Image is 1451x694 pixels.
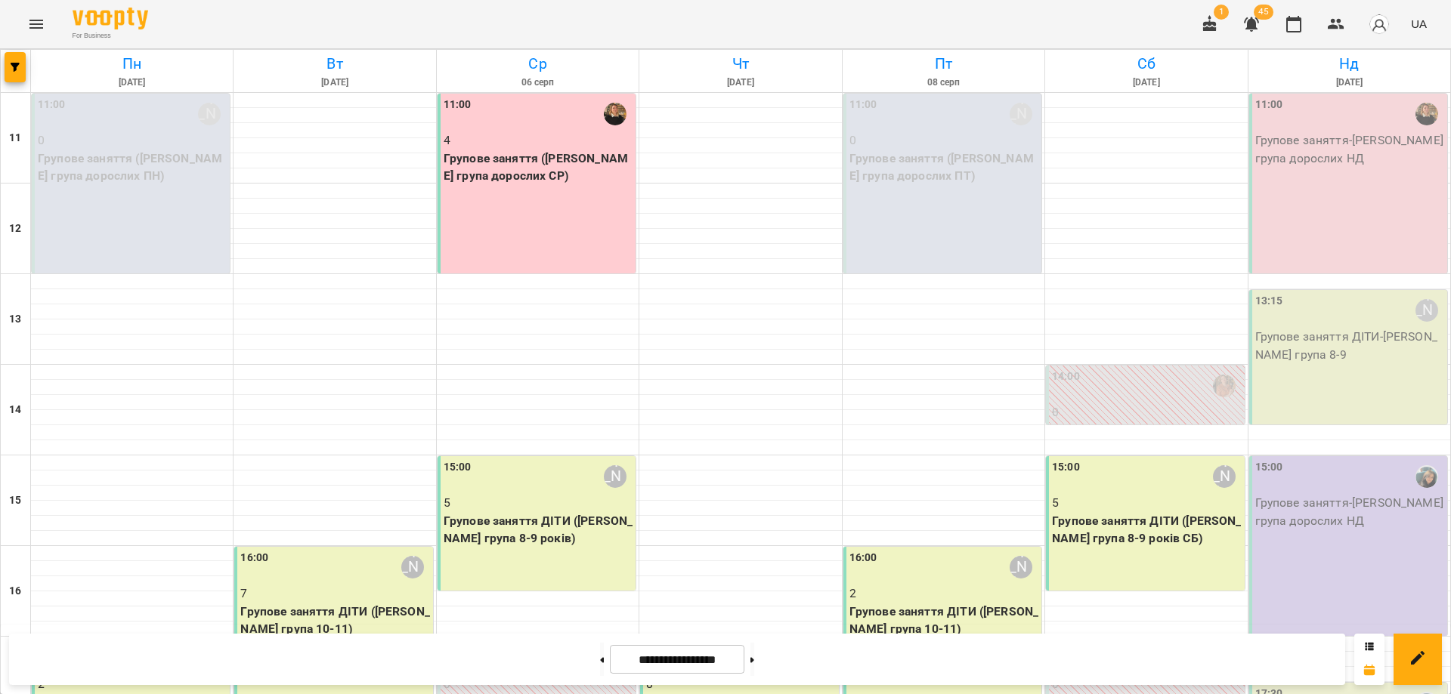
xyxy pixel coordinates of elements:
span: UA [1411,16,1427,32]
h6: 15 [9,492,21,509]
p: 2 [849,585,1038,603]
h6: 11 [9,130,21,147]
p: 5 [444,494,633,512]
h6: [DATE] [1047,76,1245,90]
p: Групове заняття ([PERSON_NAME] група дорослих ПТ) [849,150,1038,185]
h6: [DATE] [1251,76,1448,90]
h6: Сб [1047,52,1245,76]
p: 0 [38,131,227,150]
p: Групове заняття ДІТИ - [PERSON_NAME] група 8-9 [1255,328,1444,363]
label: 16:00 [849,550,877,566]
label: 15:00 [1255,459,1283,476]
div: Іра Дудка [1415,299,1438,322]
h6: Пт [845,52,1042,76]
img: Гумінська Оля [1415,465,1438,488]
h6: [DATE] [33,76,230,90]
p: Індивідуальне для дитини ([PERSON_NAME] ) [1052,421,1241,457]
label: 13:15 [1255,293,1283,310]
p: 7 [240,585,429,603]
div: Поліна Кулик [1010,556,1032,578]
img: Зуєва Віта [1213,375,1236,397]
h6: 16 [9,583,21,600]
h6: Чт [642,52,839,76]
p: Групове заняття ДІТИ ([PERSON_NAME] група 8-9 років) [444,512,633,547]
button: UA [1405,10,1433,38]
div: Віолетта [1010,103,1032,125]
div: Іра Дудка [1213,465,1236,488]
p: Групове заняття - [PERSON_NAME] група дорослих НД [1255,131,1444,167]
p: Групове заняття ([PERSON_NAME] група дорослих СР) [444,150,633,185]
label: 16:00 [240,550,268,566]
p: Групове заняття ДІТИ ([PERSON_NAME] група 10-11) [240,603,429,638]
span: For Business [73,31,148,41]
h6: 13 [9,311,21,328]
button: Menu [18,6,54,42]
p: Групове заняття ДІТИ ([PERSON_NAME] група 10-11) [849,603,1038,638]
h6: Ср [439,52,636,76]
p: Групове заняття - [PERSON_NAME] група дорослих НД [1255,494,1444,529]
p: 0 [1052,403,1241,421]
label: 15:00 [444,459,472,476]
h6: Пн [33,52,230,76]
label: 15:00 [1052,459,1080,476]
img: Voopty Logo [73,8,148,29]
div: Віолетта [198,103,221,125]
h6: [DATE] [236,76,433,90]
p: Групове заняття ДІТИ ([PERSON_NAME] група 8-9 років СБ) [1052,512,1241,547]
h6: 12 [9,221,21,237]
p: 5 [1052,494,1241,512]
h6: Нд [1251,52,1448,76]
img: Катеренчук Оксана [604,103,626,125]
span: 45 [1254,5,1273,20]
h6: 08 серп [845,76,1042,90]
span: 1 [1214,5,1229,20]
img: avatar_s.png [1369,14,1390,35]
p: Групове заняття ([PERSON_NAME] група дорослих ПН) [38,150,227,185]
h6: Вт [236,52,433,76]
label: 11:00 [444,97,472,113]
h6: 14 [9,402,21,418]
label: 11:00 [38,97,66,113]
p: 0 [849,131,1038,150]
label: 14:00 [1052,369,1080,385]
h6: 06 серп [439,76,636,90]
div: Поліна Кулик [401,556,424,578]
h6: [DATE] [642,76,839,90]
div: Поліна Кулик [604,465,626,488]
img: Катеренчук Оксана [1415,103,1438,125]
label: 11:00 [849,97,877,113]
p: 4 [444,131,633,150]
label: 11:00 [1255,97,1283,113]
